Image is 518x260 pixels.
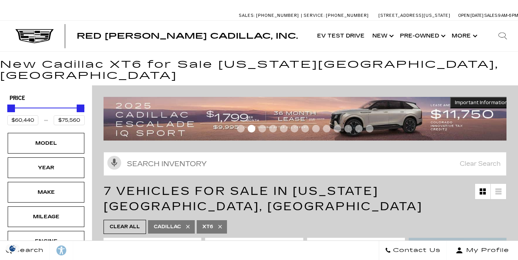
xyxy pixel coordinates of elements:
[77,32,298,40] a: Red [PERSON_NAME] Cadillac, Inc.
[54,115,85,125] input: Maximum
[7,102,85,125] div: Price
[326,13,369,18] span: [PHONE_NUMBER]
[27,213,65,221] div: Mileage
[391,245,441,256] span: Contact Us
[448,21,480,51] button: More
[291,125,298,132] span: Go to slide 6
[4,244,21,252] img: Opt-Out Icon
[15,29,54,44] img: Cadillac Dark Logo with Cadillac White Text
[248,125,255,132] span: Go to slide 2
[304,13,325,18] span: Service:
[301,13,371,18] a: Service: [PHONE_NUMBER]
[368,21,396,51] a: New
[498,13,518,18] span: 9 AM-6 PM
[256,13,299,18] span: [PHONE_NUMBER]
[379,241,447,260] a: Contact Us
[12,245,44,256] span: Search
[239,13,301,18] a: Sales: [PHONE_NUMBER]
[8,133,84,154] div: ModelModel
[280,125,288,132] span: Go to slide 5
[104,152,506,176] input: Search Inventory
[463,245,509,256] span: My Profile
[8,231,84,252] div: EngineEngine
[237,125,245,132] span: Go to slide 1
[301,125,309,132] span: Go to slide 7
[344,125,352,132] span: Go to slide 11
[202,222,213,232] span: XT6
[8,182,84,203] div: MakeMake
[239,13,255,18] span: Sales:
[313,21,368,51] a: EV Test Drive
[104,97,512,141] img: 2508-August-FOM-Escalade-IQ-Lease9
[458,13,483,18] span: Open [DATE]
[27,164,65,172] div: Year
[334,125,341,132] span: Go to slide 10
[484,13,498,18] span: Sales:
[4,244,21,252] section: Click to Open Cookie Consent Modal
[8,157,84,178] div: YearYear
[396,21,448,51] a: Pre-Owned
[154,222,181,232] span: Cadillac
[378,13,451,18] a: [STREET_ADDRESS][US_STATE]
[8,206,84,227] div: MileageMileage
[450,97,512,108] button: Important Information
[7,115,38,125] input: Minimum
[110,222,140,232] span: Clear All
[107,156,121,170] svg: Click to toggle on voice search
[7,105,15,112] div: Minimum Price
[27,237,65,245] div: Engine
[366,125,373,132] span: Go to slide 13
[77,105,84,112] div: Maximum Price
[312,125,320,132] span: Go to slide 8
[355,125,363,132] span: Go to slide 12
[455,100,508,106] span: Important Information
[27,188,65,196] div: Make
[323,125,331,132] span: Go to slide 9
[258,125,266,132] span: Go to slide 3
[447,241,518,260] button: Open user profile menu
[269,125,277,132] span: Go to slide 4
[77,31,298,41] span: Red [PERSON_NAME] Cadillac, Inc.
[10,95,82,102] h5: Price
[27,139,65,147] div: Model
[104,184,423,213] span: 7 Vehicles for Sale in [US_STATE][GEOGRAPHIC_DATA], [GEOGRAPHIC_DATA]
